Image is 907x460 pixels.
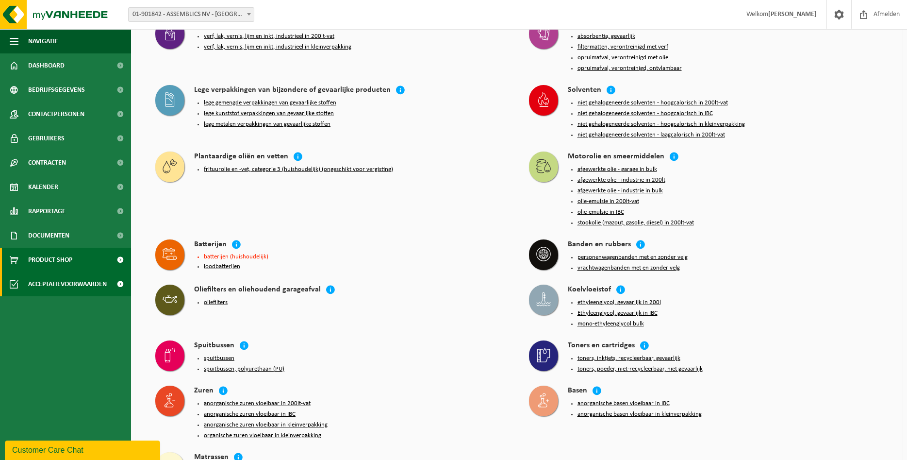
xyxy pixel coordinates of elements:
[568,239,631,251] h4: Banden en rubbers
[204,421,328,429] button: anorganische zuren vloeibaar in kleinverpakking
[568,341,635,352] h4: Toners en cartridges
[577,166,657,173] button: afgewerkte olie - garage in bulk
[577,410,702,418] button: anorganische basen vloeibaar in kleinverpakking
[28,175,58,199] span: Kalender
[28,78,85,102] span: Bedrijfsgegevens
[577,208,624,216] button: olie-emulsie in IBC
[194,341,234,352] h4: Spuitbussen
[577,320,644,328] button: mono-ethyleenglycol bulk
[204,432,321,440] button: organische zuren vloeibaar in kleinverpakking
[568,285,611,296] h4: Koelvloeistof
[577,110,713,118] button: niet gehalogeneerde solventen - hoogcalorisch in IBC
[577,65,682,72] button: opruimafval, verontreinigd, ontvlambaar
[577,355,680,362] button: toners, inktjets, recycleerbaar, gevaarlijk
[194,152,288,163] h4: Plantaardige oliën en vetten
[194,85,391,96] h4: Lege verpakkingen van bijzondere of gevaarlijke producten
[204,120,330,128] button: lege metalen verpakkingen van gevaarlijke stoffen
[204,365,284,373] button: spuitbussen, polyurethaan (PU)
[577,264,680,272] button: vrachtwagenbanden met en zonder velg
[129,8,254,21] span: 01-901842 - ASSEMBLICS NV - HARELBEKE
[768,11,817,18] strong: [PERSON_NAME]
[204,355,234,362] button: spuitbussen
[204,110,334,118] button: lege kunststof verpakkingen van gevaarlijke stoffen
[28,126,65,151] span: Gebruikers
[577,309,658,317] button: Ethyleenglycol, gevaarlijk in IBC
[204,99,336,107] button: lege gemengde verpakkingen van gevaarlijke stoffen
[128,7,254,22] span: 01-901842 - ASSEMBLICS NV - HARELBEKE
[577,54,668,62] button: opruimafval, verontreinigd met olie
[577,365,703,373] button: toners, poeder, niet-recycleerbaar, niet gevaarlijk
[28,248,72,272] span: Product Shop
[5,439,162,460] iframe: chat widget
[577,254,688,261] button: personenwagenbanden met en zonder velg
[577,187,663,195] button: afgewerkte olie - industrie in bulk
[577,219,694,227] button: stookolie (mazout, gasolie, diesel) in 200lt-vat
[194,239,227,251] h4: Batterijen
[577,176,665,184] button: afgewerkte olie - industrie in 200lt
[577,299,661,307] button: ethyleenglycol, gevaarlijk in 200l
[28,199,66,223] span: Rapportage
[204,254,510,260] li: batterijen (huishoudelijk)
[194,386,214,397] h4: Zuren
[577,33,635,40] button: absorbentia, gevaarlijk
[568,386,587,397] h4: Basen
[577,198,639,205] button: olie-emulsie in 200lt-vat
[204,400,311,408] button: anorganische zuren vloeibaar in 200lt-vat
[28,223,69,248] span: Documenten
[577,99,728,107] button: niet gehalogeneerde solventen - hoogcalorisch in 200lt-vat
[204,43,351,51] button: verf, lak, vernis, lijm en inkt, industrieel in kleinverpakking
[204,410,296,418] button: anorganische zuren vloeibaar in IBC
[28,102,84,126] span: Contactpersonen
[577,400,670,408] button: anorganische basen vloeibaar in IBC
[577,131,725,139] button: niet gehalogeneerde solventen - laagcalorisch in 200lt-vat
[577,43,668,51] button: filtermatten, verontreinigd met verf
[28,29,58,53] span: Navigatie
[568,85,601,96] h4: Solventen
[204,263,240,271] button: loodbatterijen
[577,120,745,128] button: niet gehalogeneerde solventen - hoogcalorisch in kleinverpakking
[204,166,393,173] button: frituurolie en -vet, categorie 3 (huishoudelijk) (ongeschikt voor vergisting)
[28,53,65,78] span: Dashboard
[204,33,334,40] button: verf, lak, vernis, lijm en inkt, industrieel in 200lt-vat
[28,272,107,296] span: Acceptatievoorwaarden
[28,151,66,175] span: Contracten
[194,285,321,296] h4: Oliefilters en oliehoudend garageafval
[568,152,664,163] h4: Motorolie en smeermiddelen
[204,299,228,307] button: oliefilters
